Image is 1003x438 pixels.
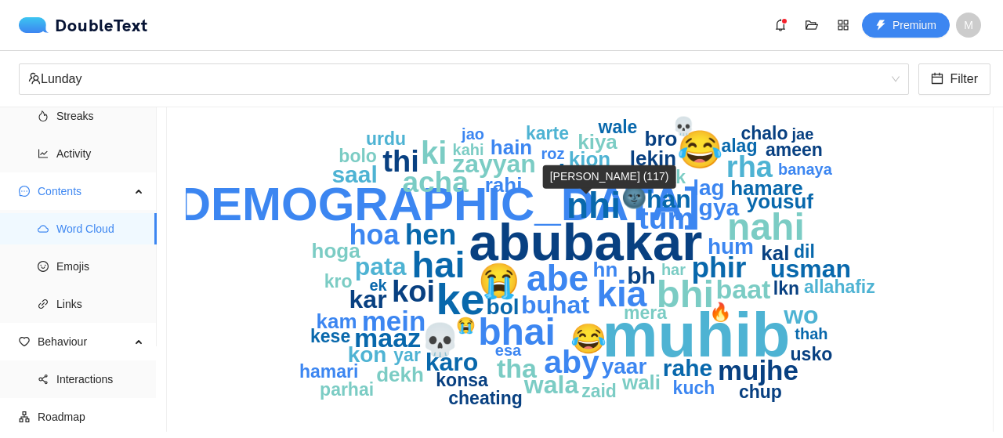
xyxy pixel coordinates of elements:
text: saal [331,161,377,187]
span: Activity [56,138,144,169]
span: calendar [931,72,943,87]
text: mein [362,306,426,336]
text: mujhe [718,355,798,386]
div: Lunday [28,64,885,94]
text: karo [425,348,479,376]
text: thi [382,145,418,178]
span: thunderbolt [875,20,886,32]
text: nhi [567,185,621,226]
text: bh [627,262,656,288]
img: logo [19,17,55,33]
text: hain [491,136,532,159]
span: bell [769,19,792,31]
text: ‏😭‏ [456,316,476,335]
span: Premium [893,16,936,34]
text: lkn [773,278,799,299]
span: Filter [950,69,978,89]
div: DoubleText [19,17,148,33]
text: parhai [320,379,374,400]
text: usko [791,344,833,364]
text: yaar [602,354,647,378]
text: aby [544,344,599,380]
text: yousuf [747,190,814,213]
text: hai [412,244,465,285]
text: wo [783,301,818,329]
text: alag [722,136,758,156]
text: bolo [339,146,377,166]
text: kisi [617,164,657,190]
span: M [964,13,973,38]
text: yar [393,345,421,365]
text: jao [461,125,484,143]
text: tha [497,353,538,383]
text: hum [708,234,754,259]
text: 🌚 [622,185,648,210]
span: Contents [38,176,130,207]
span: message [19,186,30,197]
span: Word Cloud [56,213,144,244]
text: bhai [478,311,556,353]
span: Roadmap [38,401,144,433]
text: tum [639,201,695,235]
text: bhi [657,273,714,315]
text: kia [597,273,647,314]
text: ‏💀‏ [672,115,695,137]
text: ‏😂‏ [570,321,607,357]
text: hamari [299,361,358,382]
text: kuch [673,378,715,398]
text: dil [794,241,815,262]
text: hoa [349,219,400,251]
span: team [28,72,41,85]
text: kion [569,147,610,171]
text: kon [348,342,387,367]
text: usman [770,255,851,283]
a: logoDoubleText [19,17,148,33]
text: hamare [730,176,803,200]
text: baat [716,274,771,304]
text: cheating [448,388,523,408]
text: muhib [603,300,791,370]
text: buhat [521,291,589,319]
text: nigga [543,159,610,187]
text: har [661,261,686,278]
text: rha [726,150,773,183]
text: chup [739,382,782,402]
button: thunderboltPremium [862,13,950,38]
text: dekh [376,363,424,386]
span: folder-open [800,19,824,31]
span: cloud [38,223,49,234]
text: hoga [312,239,361,262]
text: maaz [354,323,421,353]
text: wali [621,371,661,394]
text: kese [310,326,350,346]
span: Behaviour [38,326,130,357]
text: kiya [578,130,617,154]
span: Interactions [56,364,144,395]
text: esa [495,342,522,359]
span: Streaks [56,100,144,132]
button: calendarFilter [918,63,990,95]
text: gya [699,194,740,220]
text: ki [421,136,447,170]
text: lag [693,176,724,200]
text: ameen [766,139,823,160]
text: han [646,185,691,213]
button: folder-open [799,13,824,38]
text: allahafiz [804,277,875,297]
text: ek [370,277,388,294]
span: fire [38,110,49,121]
text: kar [349,285,387,313]
text: bro [645,127,678,150]
text: banaya [778,161,833,178]
span: apartment [19,411,30,422]
text: jae [791,125,814,143]
text: mera [624,302,667,323]
button: appstore [831,13,856,38]
text: roz [541,145,565,162]
span: smile [38,261,49,272]
span: link [38,299,49,309]
text: 🔥 [709,301,732,323]
text: hn [593,258,618,281]
text: urdu [366,129,406,149]
text: kahi [453,141,484,158]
